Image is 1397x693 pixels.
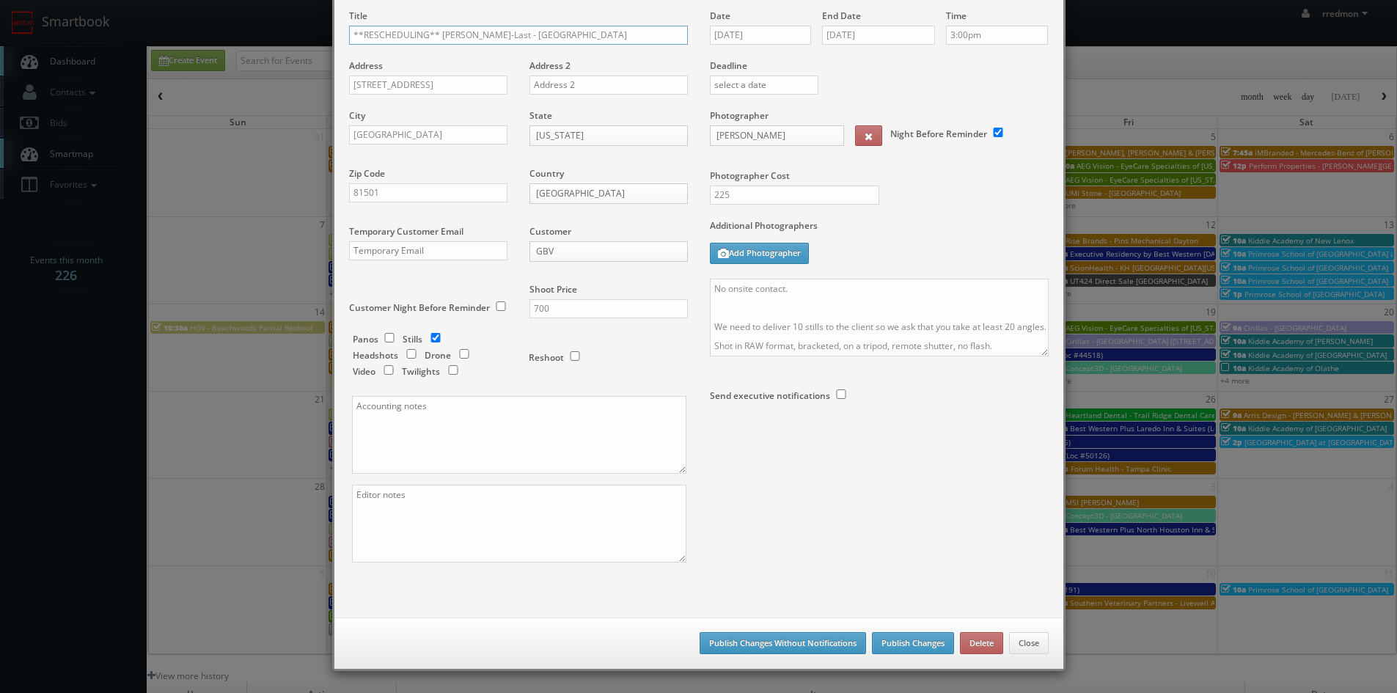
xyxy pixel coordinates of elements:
[353,365,375,378] label: Video
[349,183,507,202] input: Zip Code
[822,10,861,22] label: End Date
[710,76,819,95] input: select a date
[536,184,668,203] span: [GEOGRAPHIC_DATA]
[529,299,688,318] input: Shoot Price
[710,389,830,402] label: Send executive notifications
[536,242,668,261] span: GBV
[349,301,490,314] label: Customer Night Before Reminder
[349,76,507,95] input: Address
[529,241,688,262] a: GBV
[710,26,812,45] input: Select a date
[425,349,451,362] label: Drone
[529,167,564,180] label: Country
[699,59,1060,72] label: Deadline
[700,632,866,654] button: Publish Changes Without Notifications
[403,333,422,345] label: Stills
[1009,632,1049,654] button: Close
[529,351,564,364] label: Reshoot
[529,183,688,204] a: [GEOGRAPHIC_DATA]
[529,125,688,146] a: [US_STATE]
[349,10,367,22] label: Title
[822,26,935,45] input: Select a date
[529,109,552,122] label: State
[536,126,668,145] span: [US_STATE]
[349,59,383,72] label: Address
[529,283,577,296] label: Shoot Price
[349,241,507,260] input: Temporary Email
[353,349,398,362] label: Headshots
[890,128,987,140] label: Night Before Reminder
[710,243,809,264] button: Add Photographer
[872,632,954,654] button: Publish Changes
[960,632,1003,654] button: Delete
[716,126,824,145] span: [PERSON_NAME]
[529,225,571,238] label: Customer
[349,109,365,122] label: City
[710,186,879,205] input: Photographer Cost
[529,76,688,95] input: Address 2
[699,169,1060,182] label: Photographer Cost
[710,10,730,22] label: Date
[402,365,440,378] label: Twilights
[710,109,769,122] label: Photographer
[349,225,463,238] label: Temporary Customer Email
[349,125,507,144] input: City
[353,333,378,345] label: Panos
[946,10,967,22] label: Time
[710,219,1049,239] label: Additional Photographers
[349,167,385,180] label: Zip Code
[529,59,571,72] label: Address 2
[349,26,688,45] input: Title
[710,125,844,146] a: [PERSON_NAME]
